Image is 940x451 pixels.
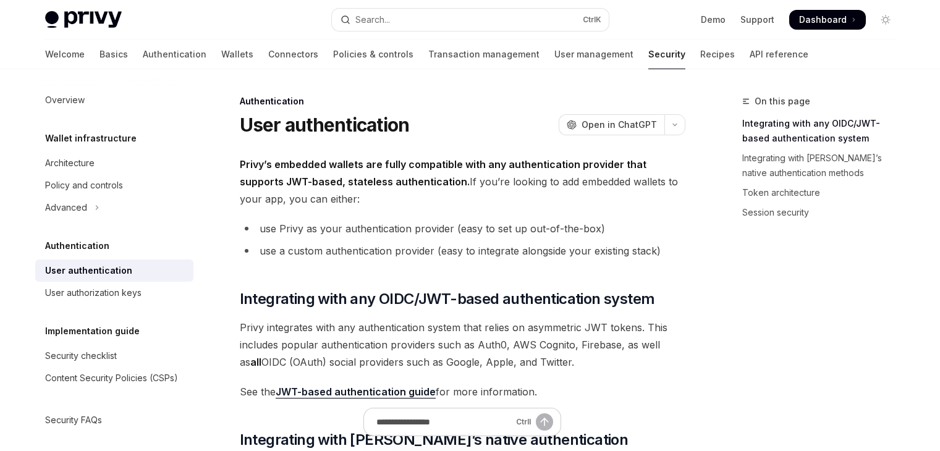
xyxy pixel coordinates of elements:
[240,114,410,136] h1: User authentication
[35,89,193,111] a: Overview
[240,289,655,309] span: Integrating with any OIDC/JWT-based authentication system
[45,285,142,300] div: User authorization keys
[35,152,193,174] a: Architecture
[554,40,633,69] a: User management
[583,15,601,25] span: Ctrl K
[45,200,87,215] div: Advanced
[276,386,436,398] a: JWT-based authentication guide
[100,40,128,69] a: Basics
[35,174,193,196] a: Policy and controls
[559,114,664,135] button: Open in ChatGPT
[45,11,122,28] img: light logo
[701,14,726,26] a: Demo
[536,413,553,431] button: Send message
[332,9,609,31] button: Open search
[333,40,413,69] a: Policies & controls
[428,40,540,69] a: Transaction management
[742,114,905,148] a: Integrating with any OIDC/JWT-based authentication system
[35,345,193,367] a: Security checklist
[582,119,657,131] span: Open in ChatGPT
[240,319,685,371] span: Privy integrates with any authentication system that relies on asymmetric JWT tokens. This includ...
[755,94,810,109] span: On this page
[45,40,85,69] a: Welcome
[648,40,685,69] a: Security
[250,356,261,368] strong: all
[740,14,774,26] a: Support
[45,238,109,253] h5: Authentication
[268,40,318,69] a: Connectors
[45,348,117,363] div: Security checklist
[876,10,896,30] button: Toggle dark mode
[376,408,511,436] input: Ask a question...
[35,409,193,431] a: Security FAQs
[45,156,95,171] div: Architecture
[240,95,685,107] div: Authentication
[789,10,866,30] a: Dashboard
[240,158,646,188] strong: Privy’s embedded wallets are fully compatible with any authentication provider that supports JWT-...
[45,413,102,428] div: Security FAQs
[240,242,685,259] li: use a custom authentication provider (easy to integrate alongside your existing stack)
[700,40,735,69] a: Recipes
[35,367,193,389] a: Content Security Policies (CSPs)
[221,40,253,69] a: Wallets
[45,324,140,339] h5: Implementation guide
[240,156,685,208] span: If you’re looking to add embedded wallets to your app, you can either:
[35,259,193,282] a: User authentication
[742,203,905,222] a: Session security
[45,131,137,146] h5: Wallet infrastructure
[240,383,685,400] span: See the for more information.
[143,40,206,69] a: Authentication
[799,14,847,26] span: Dashboard
[742,183,905,203] a: Token architecture
[45,178,123,193] div: Policy and controls
[45,371,178,386] div: Content Security Policies (CSPs)
[750,40,808,69] a: API reference
[355,12,390,27] div: Search...
[742,148,905,183] a: Integrating with [PERSON_NAME]’s native authentication methods
[35,196,193,219] button: Toggle Advanced section
[240,220,685,237] li: use Privy as your authentication provider (easy to set up out-of-the-box)
[35,282,193,304] a: User authorization keys
[45,93,85,107] div: Overview
[45,263,132,278] div: User authentication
